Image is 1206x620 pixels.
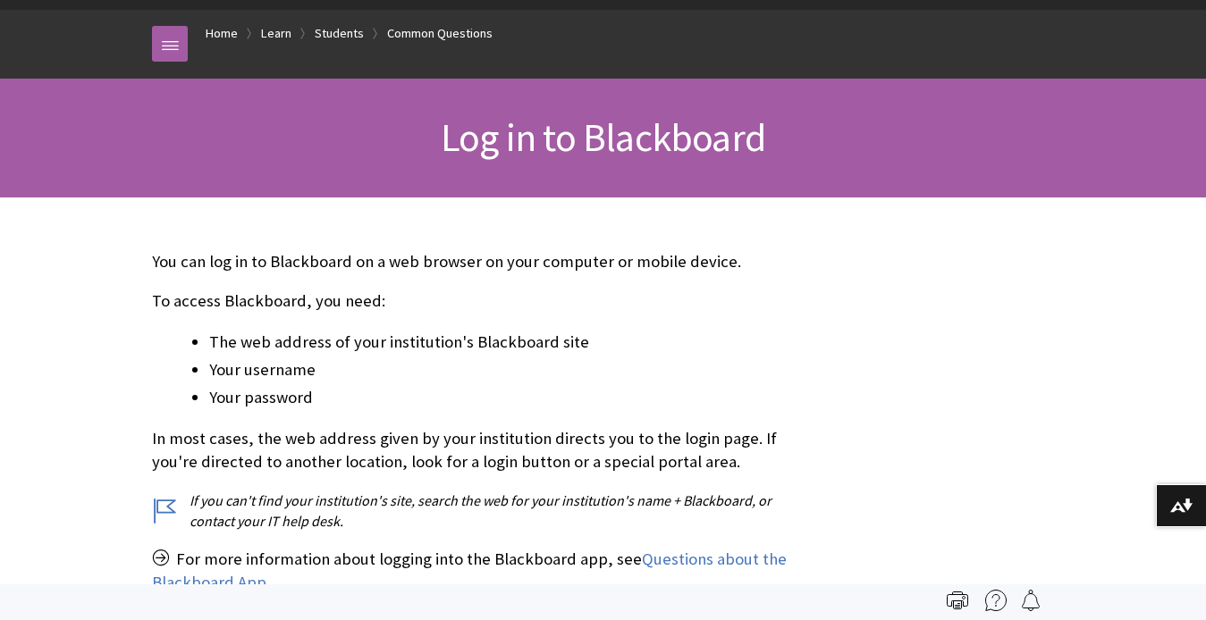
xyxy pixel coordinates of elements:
[152,548,789,594] p: For more information about logging into the Blackboard app, see .
[152,490,789,531] p: If you can't find your institution's site, search the web for your institution's name + Blackboar...
[152,289,789,313] p: To access Blackboard, you need:
[206,22,238,45] a: Home
[261,22,291,45] a: Learn
[1020,590,1042,611] img: Follow this page
[209,385,789,410] li: Your password
[209,357,789,382] li: Your username
[985,590,1007,611] img: More help
[152,427,789,473] p: In most cases, the web address given by your institution directs you to the login page. If you're...
[315,22,364,45] a: Students
[387,22,493,45] a: Common Questions
[209,330,789,355] li: The web address of your institution's Blackboard site
[947,590,968,611] img: Print
[152,250,789,273] p: You can log in to Blackboard on a web browser on your computer or mobile device.
[441,113,765,162] span: Log in to Blackboard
